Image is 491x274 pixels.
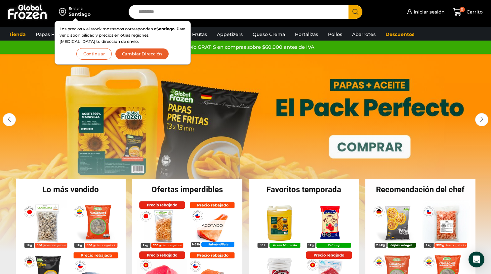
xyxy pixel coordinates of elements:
strong: Santiago [156,26,175,31]
p: Agotado [197,220,227,230]
span: Iniciar sesión [412,9,445,15]
h2: Lo más vendido [16,186,126,194]
img: address-field-icon.svg [59,6,69,17]
div: Open Intercom Messenger [469,252,484,267]
a: Hortalizas [292,28,321,41]
span: 0 [460,7,465,12]
button: Continuar [76,48,112,60]
span: Carrito [465,9,483,15]
div: Santiago [69,11,91,17]
div: Next slide [475,113,488,126]
a: Appetizers [214,28,246,41]
h2: Favoritos temporada [249,186,359,194]
div: Previous slide [3,113,16,126]
h2: Recomendación del chef [365,186,475,194]
button: Search button [348,5,362,19]
a: Queso Crema [249,28,288,41]
button: Cambiar Dirección [115,48,169,60]
h2: Ofertas imperdibles [132,186,242,194]
a: Iniciar sesión [405,5,445,18]
p: Los precios y el stock mostrados corresponden a . Para ver disponibilidad y precios en otras regi... [60,26,186,45]
a: Abarrotes [349,28,379,41]
a: Tienda [6,28,29,41]
a: Papas Fritas [32,28,68,41]
a: Pollos [325,28,346,41]
a: Descuentos [382,28,418,41]
a: 0 Carrito [451,4,484,20]
div: Enviar a [69,6,91,11]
